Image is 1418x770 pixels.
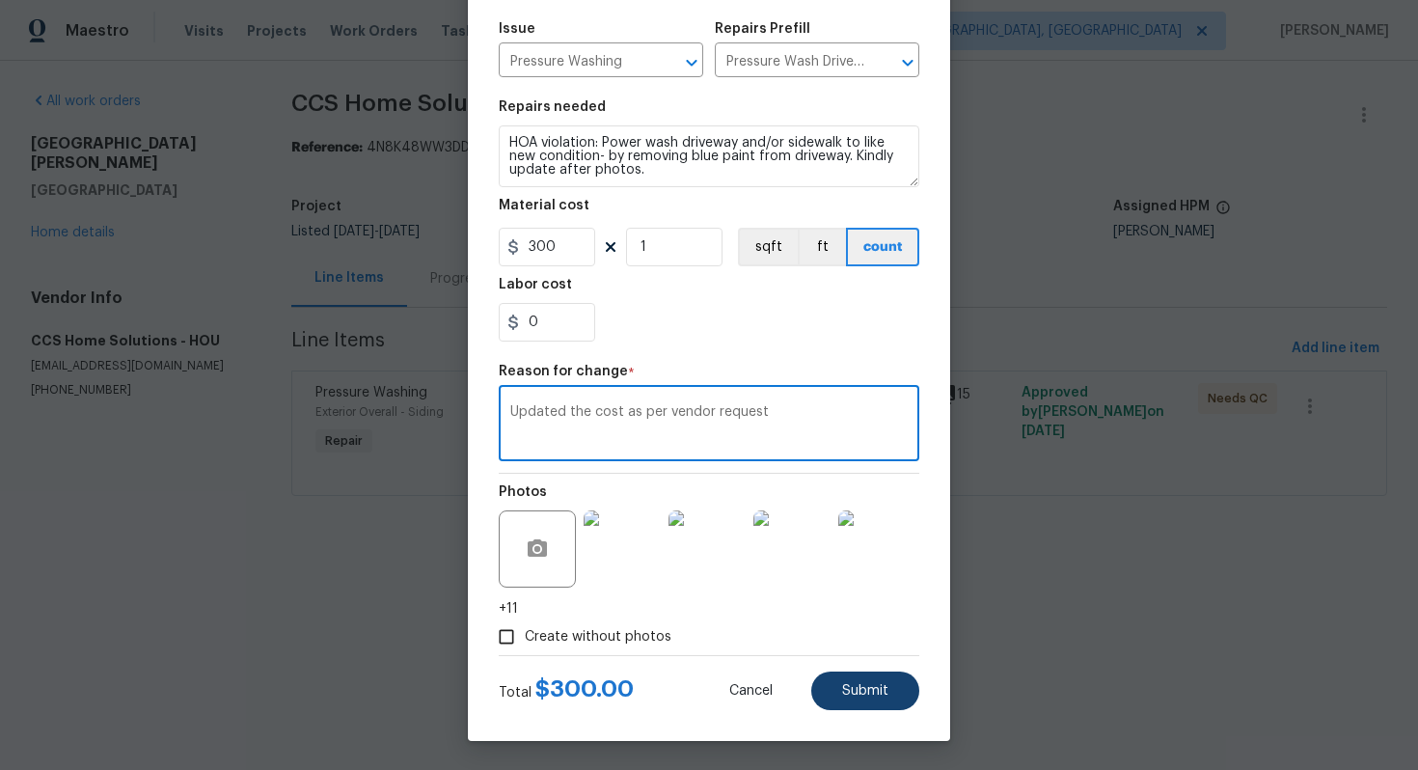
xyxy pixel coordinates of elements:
span: +11 [499,599,518,619]
button: count [846,228,919,266]
h5: Repairs needed [499,100,606,114]
h5: Issue [499,22,535,36]
button: Open [678,49,705,76]
textarea: HOA violation: Power wash driveway and/or sidewalk to like new condition- by removing blue paint ... [499,125,919,187]
span: Submit [842,684,888,699]
div: Total [499,679,634,702]
h5: Labor cost [499,278,572,291]
textarea: Updated the cost as per vendor request [510,405,908,446]
button: ft [798,228,846,266]
span: Create without photos [525,627,671,647]
button: Submit [811,672,919,710]
h5: Photos [499,485,547,499]
button: sqft [738,228,798,266]
span: Cancel [729,684,773,699]
h5: Material cost [499,199,589,212]
h5: Reason for change [499,365,628,378]
button: Cancel [698,672,804,710]
span: $ 300.00 [535,677,634,701]
h5: Repairs Prefill [715,22,810,36]
button: Open [894,49,921,76]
